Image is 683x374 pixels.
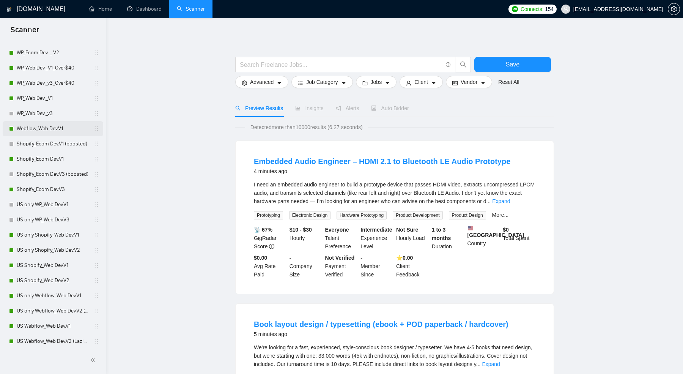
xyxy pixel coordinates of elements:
span: Alerts [336,105,359,111]
a: US only Webflow_Web Dev.V1 [17,288,89,303]
a: US only WP_Web Dev.V3 [17,212,89,227]
span: Product Development [393,211,442,219]
div: Hourly [288,226,324,251]
a: WP_Ecom Dev. _ V2 [17,45,89,60]
a: Shopify_Ecom Dev.V1 (boosted) [17,136,89,151]
b: $10 - $30 [290,227,312,233]
a: US Webflow_Web Dev.V2 (Laziza AI) [17,334,89,349]
div: Hourly Load [395,226,430,251]
input: Search Freelance Jobs... [240,60,442,69]
span: holder [93,293,99,299]
span: holder [93,278,99,284]
b: Not Sure [396,227,418,233]
span: Prototyping [254,211,283,219]
b: Intermediate [360,227,392,233]
span: Client [414,78,428,86]
a: Shopify_Ecom Dev.V1 [17,151,89,167]
div: We're looking for a fast, experienced, style-conscious book designer / typesetter. We have 4-5 bo... [254,343,535,368]
button: idcardVendorcaret-down [446,76,492,88]
span: Product Design [449,211,486,219]
div: Country [466,226,502,251]
span: holder [93,323,99,329]
b: Everyone [325,227,349,233]
div: Talent Preference [324,226,359,251]
span: search [456,61,471,68]
span: holder [93,262,99,268]
span: Connects: [521,5,543,13]
span: I need an embedded audio engineer to build a prototype device that passes HDMI video, extracts un... [254,181,535,204]
a: US Webflow_Web Dev.V1 [17,319,89,334]
a: US only Webflow_Web Dev.V2 (Laziza AI) [17,303,89,319]
span: holder [93,95,99,101]
div: Avg Rate Paid [252,254,288,279]
span: ... [486,198,491,204]
a: Reset All [498,78,519,86]
span: caret-down [431,80,436,86]
button: folderJobscaret-down [356,76,397,88]
span: Insights [295,105,323,111]
b: 📡 67% [254,227,272,233]
span: caret-down [385,80,390,86]
span: Preview Results [235,105,283,111]
a: Webflow_Web Dev.V1 [17,121,89,136]
span: holder [93,338,99,344]
span: Electronic Design [289,211,330,219]
a: searchScanner [177,6,205,12]
a: Shopify_Ecom Dev.V3 [17,182,89,197]
a: WP_Web Dev._v3_Over$40 [17,76,89,91]
a: homeHome [89,6,112,12]
a: WP_Web Dev._V1_Over$40 [17,60,89,76]
b: - [290,255,291,261]
div: Duration [430,226,466,251]
span: Save [506,60,519,69]
span: holder [93,232,99,238]
span: robot [371,106,376,111]
a: dashboardDashboard [127,6,162,12]
a: US only Shopify_Web Dev.V1 [17,227,89,243]
span: We're looking for a fast, experienced, style-conscious book designer / typesetter. We have 4-5 bo... [254,344,532,367]
b: 1 to 3 months [432,227,451,241]
span: area-chart [295,106,301,111]
div: Total Spent [501,226,537,251]
span: holder [93,156,99,162]
span: holder [93,110,99,117]
button: settingAdvancedcaret-down [235,76,288,88]
a: Embedded Audio Engineer – HDMI 2.1 to Bluetooth LE Audio Prototype [254,157,510,166]
button: Save [474,57,551,72]
span: Advanced [250,78,274,86]
a: US Shopify_Web Dev.V1 [17,258,89,273]
span: Auto Bidder [371,105,409,111]
span: Scanner [5,24,45,40]
a: US Shopify_Web Dev.V2 [17,273,89,288]
span: caret-down [277,80,282,86]
a: WP_Web Dev._v3 [17,106,89,121]
span: caret-down [480,80,486,86]
span: info-circle [446,62,451,67]
div: Company Size [288,254,324,279]
span: idcard [452,80,458,86]
a: US only WP_Web Dev.V1 [17,197,89,212]
a: US only Shopify_Web Dev.V2 [17,243,89,258]
span: search [235,106,241,111]
span: Jobs [371,78,382,86]
div: 4 minutes ago [254,167,510,176]
span: holder [93,50,99,56]
span: holder [93,126,99,132]
span: Vendor [461,78,477,86]
a: WP_Web Dev._V1 [17,91,89,106]
a: setting [668,6,680,12]
a: Expand [482,361,500,367]
span: user [563,6,568,12]
div: Payment Verified [324,254,359,279]
b: - [360,255,362,261]
button: userClientcaret-down [400,76,443,88]
span: holder [93,186,99,193]
b: $0.00 [254,255,267,261]
img: logo [6,3,12,16]
div: 5 minutes ago [254,330,508,339]
span: holder [93,171,99,177]
button: setting [668,3,680,15]
span: user [406,80,411,86]
a: Shopify_Ecom Dev.V3 (boosted) [17,167,89,182]
img: 🇺🇸 [468,226,473,231]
